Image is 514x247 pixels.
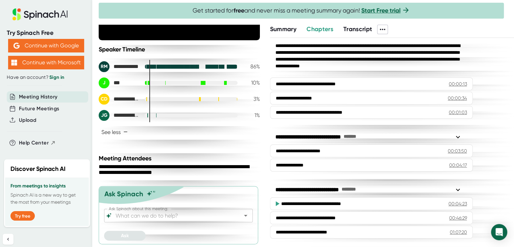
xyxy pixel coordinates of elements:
[99,77,109,88] div: J
[270,25,296,33] span: Summary
[8,56,84,69] button: Continue with Microsoft
[241,211,250,220] button: Open
[49,74,64,80] a: Sign in
[99,61,139,72] div: Robert Milam
[243,96,260,102] div: 3 %
[19,105,59,113] button: Future Meetings
[99,94,139,105] div: Charles Drake
[10,183,83,189] h3: From meetings to insights
[14,43,20,49] img: Aehbyd4JwY73AAAAAElFTkSuQmCC
[307,25,333,33] span: Chapters
[104,190,143,198] div: Ask Spinach
[123,129,128,135] span: −
[114,211,231,220] input: What can we do to help?
[343,25,372,34] button: Transcript
[99,94,109,105] div: CD
[449,81,467,87] div: 00:00:13
[19,116,36,124] button: Upload
[3,234,14,245] button: Collapse sidebar
[234,7,244,14] b: free
[10,211,35,221] button: Try free
[99,155,262,162] div: Meeting Attendees
[193,7,410,15] span: Get started for and never miss a meeting summary again!
[449,162,467,169] div: 00:04:17
[361,7,400,14] a: Start Free trial
[19,139,56,147] button: Help Center
[104,231,146,241] button: Ask
[99,126,130,138] button: See less−
[491,224,507,240] div: Open Intercom Messenger
[7,74,85,81] div: Have an account?
[10,192,83,206] p: Spinach AI is a new way to get the most from your meetings
[270,25,296,34] button: Summary
[99,61,109,72] div: RM
[448,200,467,207] div: 00:04:23
[449,109,467,116] div: 00:01:03
[19,139,49,147] span: Help Center
[243,112,260,118] div: 1 %
[10,164,66,174] h2: Discover Spinach AI
[99,77,139,88] div: Joe
[449,215,467,221] div: 00:46:29
[343,25,372,33] span: Transcript
[448,95,467,102] div: 00:00:34
[307,25,333,34] button: Chapters
[448,148,467,154] div: 00:03:50
[243,63,260,70] div: 86 %
[243,80,260,86] div: 10 %
[99,110,139,121] div: James Granberry
[121,233,129,239] span: Ask
[450,229,467,235] div: 01:07:20
[99,46,260,53] div: Speaker Timeline
[19,93,57,101] button: Meeting History
[7,29,85,37] div: Try Spinach Free
[8,39,84,52] button: Continue with Google
[99,110,109,121] div: JG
